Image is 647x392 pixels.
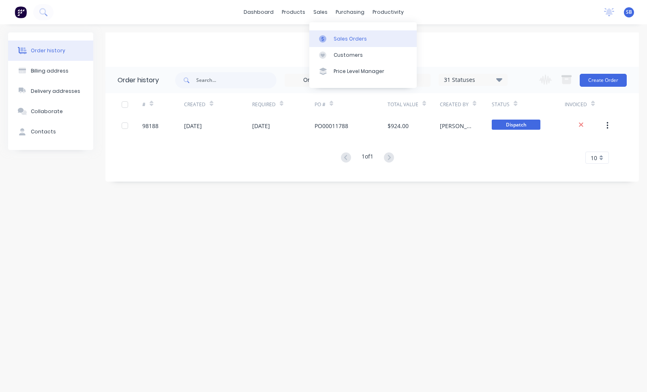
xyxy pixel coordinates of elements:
div: 98188 [142,122,159,130]
div: Invoiced [565,101,587,108]
div: Order history [118,75,159,85]
div: Delivery addresses [31,88,80,95]
div: productivity [368,6,408,18]
img: Factory [15,6,27,18]
div: # [142,93,184,116]
button: Billing address [8,61,93,81]
span: Dispatch [492,120,540,130]
div: [PERSON_NAME] [440,122,476,130]
div: [DATE] [184,122,202,130]
div: Created [184,101,206,108]
div: Sales Orders [334,35,367,43]
input: Search... [196,72,276,88]
button: Create Order [580,74,627,87]
div: purchasing [332,6,368,18]
div: PO # [315,101,326,108]
div: Status [492,93,565,116]
span: SB [626,9,632,16]
div: Contacts [31,128,56,135]
div: 31 Statuses [439,75,507,84]
div: Required [252,101,276,108]
div: [DATE] [252,122,270,130]
div: Status [492,101,510,108]
div: Total Value [388,93,440,116]
div: $924.00 [388,122,409,130]
div: sales [309,6,332,18]
input: Order Date [285,74,353,86]
div: Created By [440,93,492,116]
a: dashboard [240,6,278,18]
a: Customers [309,47,417,63]
a: Sales Orders [309,30,417,47]
button: Delivery addresses [8,81,93,101]
div: # [142,101,146,108]
div: Created By [440,101,469,108]
button: Collaborate [8,101,93,122]
button: Order history [8,41,93,61]
div: Collaborate [31,108,63,115]
div: Total Value [388,101,418,108]
div: Created [184,93,252,116]
div: Billing address [31,67,69,75]
div: PO00011788 [315,122,348,130]
div: 1 of 1 [362,152,373,164]
a: Price Level Manager [309,63,417,79]
div: Price Level Manager [334,68,384,75]
div: PO # [315,93,388,116]
button: Contacts [8,122,93,142]
div: Customers [334,51,363,59]
div: Required [252,93,315,116]
div: Invoiced [565,93,606,116]
div: Order history [31,47,65,54]
div: products [278,6,309,18]
span: 10 [591,154,597,162]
